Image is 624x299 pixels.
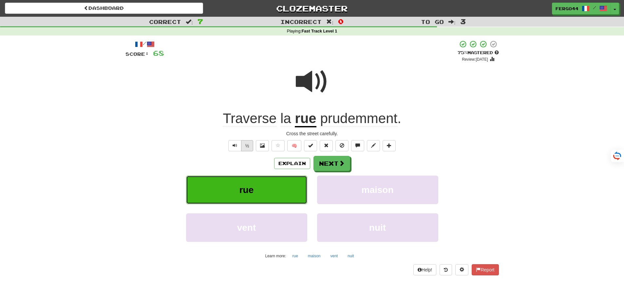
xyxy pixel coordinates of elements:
button: maison [304,251,324,261]
button: Explain [274,158,310,169]
span: Score: [125,51,149,57]
button: Report [472,264,499,275]
button: Favorite sentence (alt+f) [272,140,285,151]
span: 0 [338,17,344,25]
span: Fergo44 [556,6,578,11]
button: rue [289,251,302,261]
span: : [448,19,456,25]
button: Show image (alt+x) [256,140,269,151]
span: To go [421,18,444,25]
button: Discuss sentence (alt+u) [351,140,364,151]
button: nuit [344,251,357,261]
button: Reset to 0% Mastered (alt+r) [320,140,333,151]
span: Correct [149,18,181,25]
span: : [326,19,333,25]
span: nuit [369,223,386,233]
div: Text-to-speech controls [227,140,254,151]
span: rue [239,185,254,195]
span: 68 [153,49,164,57]
div: Mastered [458,50,499,56]
a: Clozemaster [213,3,411,14]
div: Cross the street carefully. [125,130,499,137]
button: vent [327,251,342,261]
button: Next [313,156,350,171]
u: rue [295,111,316,127]
small: Learn more: [265,254,286,258]
button: Help! [413,264,437,275]
button: nuit [317,213,438,242]
button: ½ [241,140,254,151]
span: : [186,19,193,25]
button: rue [186,176,307,204]
a: Fergo44 / [552,3,611,14]
span: la [280,111,291,126]
button: Set this sentence to 100% Mastered (alt+m) [304,140,317,151]
button: maison [317,176,438,204]
button: Ignore sentence (alt+i) [335,140,349,151]
button: Add to collection (alt+a) [383,140,396,151]
small: Review: [DATE] [462,57,488,62]
span: / [593,5,596,10]
span: . [316,111,401,126]
span: Incorrect [280,18,322,25]
button: Play sentence audio (ctl+space) [228,140,241,151]
span: maison [361,185,393,195]
span: prudemment [320,111,397,126]
span: 7 [198,17,203,25]
span: 3 [460,17,466,25]
button: vent [186,213,307,242]
div: / [125,40,164,48]
button: Round history (alt+y) [440,264,452,275]
span: 75 % [458,50,467,55]
button: Edit sentence (alt+d) [367,140,380,151]
span: Traverse [223,111,276,126]
span: vent [237,223,256,233]
button: 🧠 [287,140,301,151]
strong: Fast Track Level 1 [302,29,337,33]
a: Dashboard [5,3,203,14]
